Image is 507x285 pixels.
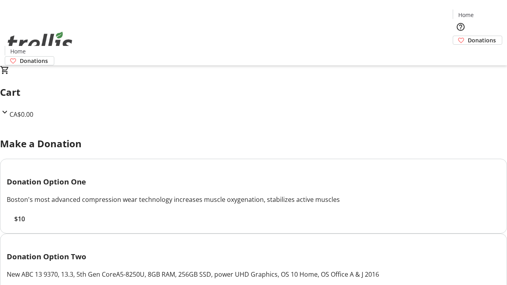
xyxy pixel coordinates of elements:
button: Cart [453,45,469,61]
a: Home [5,47,30,55]
span: Home [458,11,474,19]
button: Help [453,19,469,35]
button: $10 [7,214,32,224]
span: $10 [14,214,25,224]
span: Home [10,47,26,55]
a: Home [453,11,478,19]
div: Boston's most advanced compression wear technology increases muscle oxygenation, stabilizes activ... [7,195,500,204]
span: Donations [20,57,48,65]
h3: Donation Option One [7,176,500,187]
div: New ABC 13 9370, 13.3, 5th Gen CoreA5-8250U, 8GB RAM, 256GB SSD, power UHD Graphics, OS 10 Home, ... [7,270,500,279]
a: Donations [5,56,54,65]
img: Orient E2E Organization EVafVybPio's Logo [5,23,75,63]
a: Donations [453,36,502,45]
span: CA$0.00 [10,110,33,119]
h3: Donation Option Two [7,251,500,262]
span: Donations [468,36,496,44]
